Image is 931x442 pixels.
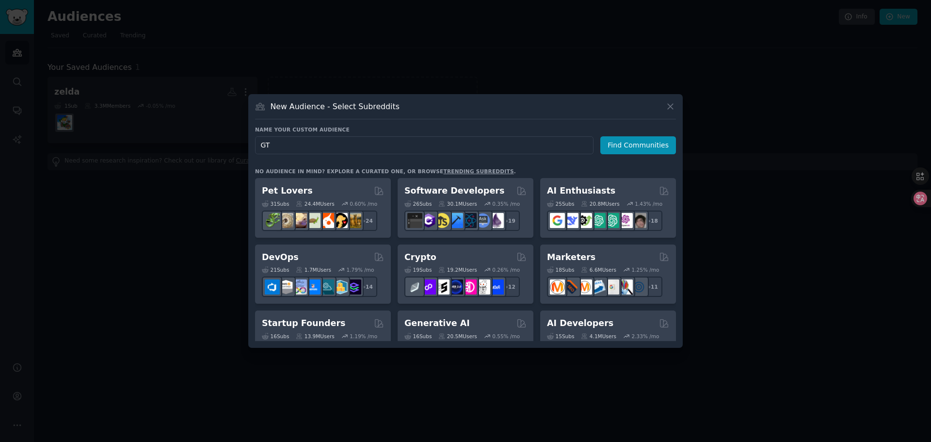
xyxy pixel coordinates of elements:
[618,279,633,295] img: MarketingResearch
[265,279,280,295] img: azuredevops
[492,333,520,340] div: 0.55 % /mo
[407,213,422,228] img: software
[271,101,400,112] h3: New Audience - Select Subreddits
[475,213,490,228] img: AskComputerScience
[262,333,289,340] div: 16 Sub s
[489,213,504,228] img: elixir
[547,266,574,273] div: 18 Sub s
[642,211,662,231] div: + 18
[604,213,619,228] img: chatgpt_prompts_
[346,213,361,228] img: dogbreed
[357,277,377,297] div: + 14
[255,126,676,133] h3: Name your custom audience
[262,200,289,207] div: 31 Sub s
[262,317,345,329] h2: Startup Founders
[550,213,565,228] img: GoogleGeminiAI
[547,200,574,207] div: 25 Sub s
[262,185,313,197] h2: Pet Lovers
[547,317,613,329] h2: AI Developers
[642,277,662,297] div: + 11
[547,185,615,197] h2: AI Enthusiasts
[600,136,676,154] button: Find Communities
[492,200,520,207] div: 0.35 % /mo
[350,200,377,207] div: 0.60 % /mo
[632,266,659,273] div: 1.25 % /mo
[404,317,470,329] h2: Generative AI
[547,251,595,263] h2: Marketers
[577,213,592,228] img: AItoolsCatalog
[347,266,374,273] div: 1.79 % /mo
[499,277,520,297] div: + 12
[278,213,293,228] img: ballpython
[305,213,321,228] img: turtle
[421,213,436,228] img: csharp
[631,279,646,295] img: OnlineMarketing
[404,266,432,273] div: 19 Sub s
[563,213,578,228] img: DeepSeek
[265,213,280,228] img: herpetology
[438,266,477,273] div: 19.2M Users
[547,333,574,340] div: 15 Sub s
[448,213,463,228] img: iOSProgramming
[404,251,436,263] h2: Crypto
[581,266,616,273] div: 6.6M Users
[434,279,449,295] img: ethstaker
[563,279,578,295] img: bigseo
[319,279,334,295] img: platformengineering
[296,266,331,273] div: 1.7M Users
[434,213,449,228] img: learnjavascript
[581,333,616,340] div: 4.1M Users
[438,333,477,340] div: 20.5M Users
[591,213,606,228] img: chatgpt_promptDesign
[581,200,619,207] div: 20.8M Users
[262,266,289,273] div: 21 Sub s
[278,279,293,295] img: AWS_Certified_Experts
[319,213,334,228] img: cockatiel
[635,200,662,207] div: 1.43 % /mo
[462,279,477,295] img: defiblockchain
[346,279,361,295] img: PlatformEngineers
[296,200,334,207] div: 24.4M Users
[632,333,659,340] div: 2.33 % /mo
[475,279,490,295] img: CryptoNews
[618,213,633,228] img: OpenAIDev
[404,200,432,207] div: 26 Sub s
[404,333,432,340] div: 16 Sub s
[421,279,436,295] img: 0xPolygon
[357,211,377,231] div: + 24
[407,279,422,295] img: ethfinance
[443,168,514,174] a: trending subreddits
[404,185,504,197] h2: Software Developers
[333,279,348,295] img: aws_cdk
[492,266,520,273] div: 0.26 % /mo
[255,168,516,175] div: No audience in mind? Explore a curated one, or browse .
[350,333,377,340] div: 1.19 % /mo
[255,136,594,154] input: Pick a short name, like "Digital Marketers" or "Movie-Goers"
[292,213,307,228] img: leopardgeckos
[305,279,321,295] img: DevOpsLinks
[550,279,565,295] img: content_marketing
[604,279,619,295] img: googleads
[499,211,520,231] div: + 19
[591,279,606,295] img: Emailmarketing
[296,333,334,340] div: 13.9M Users
[448,279,463,295] img: web3
[333,213,348,228] img: PetAdvice
[631,213,646,228] img: ArtificalIntelligence
[292,279,307,295] img: Docker_DevOps
[462,213,477,228] img: reactnative
[438,200,477,207] div: 30.1M Users
[577,279,592,295] img: AskMarketing
[262,251,299,263] h2: DevOps
[489,279,504,295] img: defi_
